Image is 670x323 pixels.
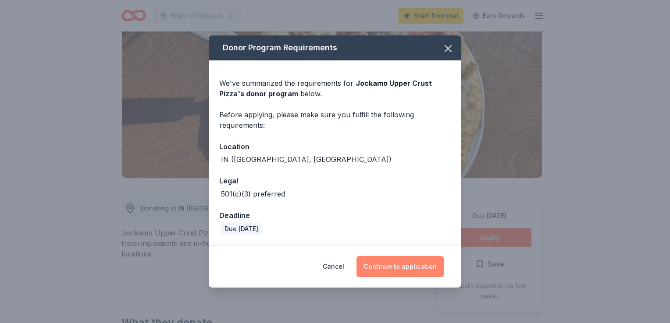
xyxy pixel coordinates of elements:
button: Cancel [323,256,344,277]
div: Legal [219,175,451,186]
div: 501(c)(3) preferred [221,189,285,199]
div: We've summarized the requirements for below. [219,78,451,99]
div: Due [DATE] [221,223,262,235]
div: Location [219,141,451,152]
div: Deadline [219,210,451,221]
div: Donor Program Requirements [209,35,461,60]
div: Before applying, please make sure you fulfill the following requirements: [219,109,451,130]
button: Continue to application [356,256,444,277]
div: IN ([GEOGRAPHIC_DATA], [GEOGRAPHIC_DATA]) [221,154,392,165]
